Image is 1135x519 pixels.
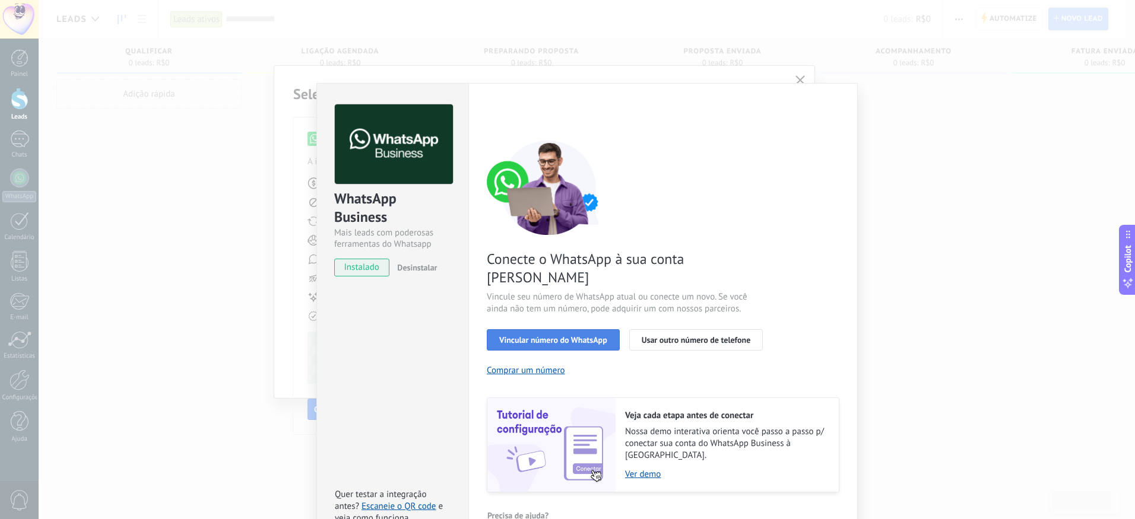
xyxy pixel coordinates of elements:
[629,329,763,351] button: Usar outro número de telefone
[487,365,565,376] button: Comprar um número
[625,410,827,421] h2: Veja cada etapa antes de conectar
[334,189,451,227] div: WhatsApp Business
[397,262,437,273] span: Desinstalar
[1122,245,1134,272] span: Copilot
[392,259,437,276] button: Desinstalar
[499,336,607,344] span: Vincular número do WhatsApp
[625,426,827,461] span: Nossa demo interativa orienta você passo a passo p/ conectar sua conta do WhatsApp Business à [GE...
[335,259,389,276] span: instalado
[625,469,827,480] a: Ver demo
[335,104,453,184] img: logo_main.png
[487,329,620,351] button: Vincular número do WhatsApp
[362,501,436,512] a: Escaneie o QR code
[487,250,769,286] span: Conecte o WhatsApp à sua conta [PERSON_NAME]
[487,140,611,235] img: connect number
[335,489,426,512] span: Quer testar a integração antes?
[334,227,451,250] div: Mais leads com poderosas ferramentas do Whatsapp
[642,336,751,344] span: Usar outro número de telefone
[487,291,769,315] span: Vincule seu número de WhatsApp atual ou conecte um novo. Se você ainda não tem um número, pode ad...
